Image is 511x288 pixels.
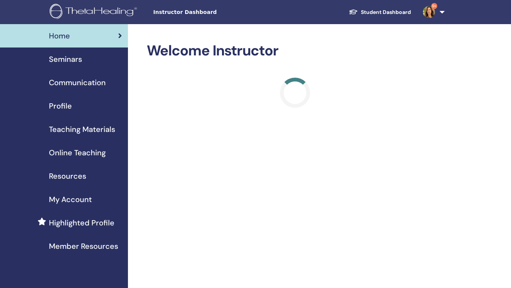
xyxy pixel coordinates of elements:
[431,3,437,9] span: 9+
[49,54,82,65] span: Seminars
[49,147,106,158] span: Online Teaching
[49,30,70,41] span: Home
[147,42,444,60] h2: Welcome Instructor
[49,217,114,228] span: Highlighted Profile
[153,8,266,16] span: Instructor Dashboard
[49,77,106,88] span: Communication
[349,9,358,15] img: graduation-cap-white.svg
[423,6,435,18] img: default.jpg
[49,194,92,205] span: My Account
[343,5,417,19] a: Student Dashboard
[49,124,115,135] span: Teaching Materials
[49,170,86,182] span: Resources
[50,4,140,21] img: logo.png
[49,241,118,252] span: Member Resources
[49,100,72,112] span: Profile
